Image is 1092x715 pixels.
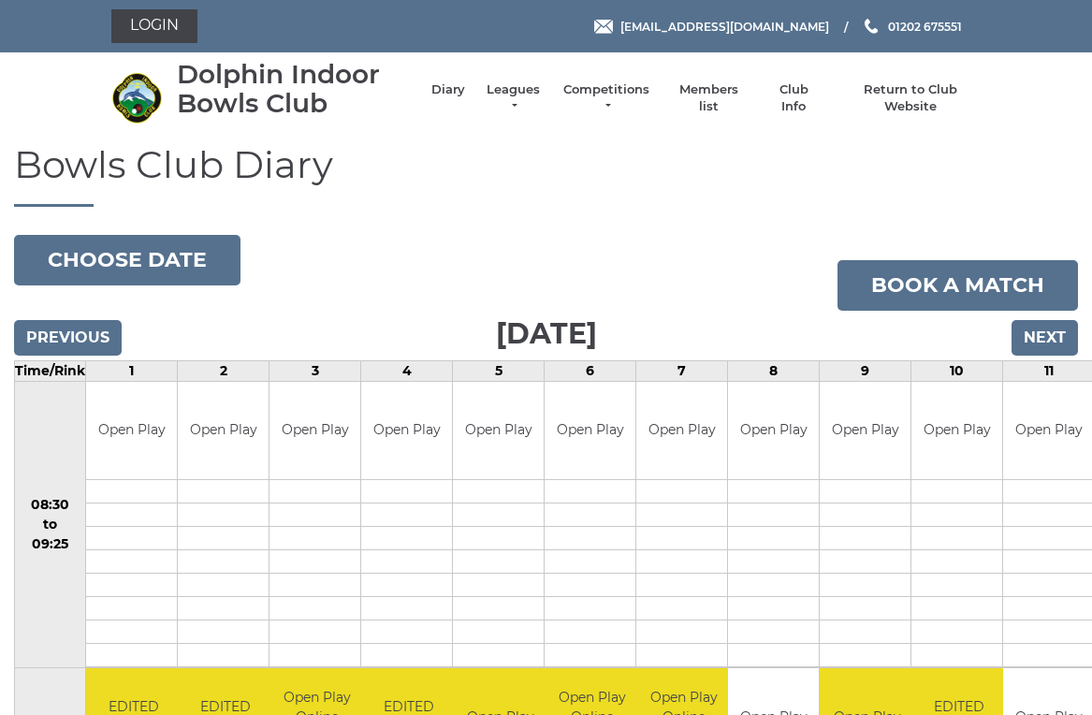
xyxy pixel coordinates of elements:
[820,360,911,381] td: 9
[594,20,613,34] img: Email
[862,18,962,36] a: Phone us 01202 675551
[865,19,878,34] img: Phone us
[839,81,981,115] a: Return to Club Website
[111,72,163,124] img: Dolphin Indoor Bowls Club
[636,382,727,480] td: Open Play
[837,260,1078,311] a: Book a match
[178,360,269,381] td: 2
[594,18,829,36] a: Email [EMAIL_ADDRESS][DOMAIN_NAME]
[453,360,545,381] td: 5
[888,19,962,33] span: 01202 675551
[361,382,452,480] td: Open Play
[14,144,1078,207] h1: Bowls Club Diary
[14,320,122,356] input: Previous
[545,382,635,480] td: Open Play
[670,81,748,115] a: Members list
[728,382,819,480] td: Open Play
[1012,320,1078,356] input: Next
[86,382,177,480] td: Open Play
[431,81,465,98] a: Diary
[111,9,197,43] a: Login
[178,382,269,480] td: Open Play
[820,382,910,480] td: Open Play
[269,382,360,480] td: Open Play
[14,235,240,285] button: Choose date
[86,360,178,381] td: 1
[177,60,413,118] div: Dolphin Indoor Bowls Club
[766,81,821,115] a: Club Info
[911,360,1003,381] td: 10
[15,360,86,381] td: Time/Rink
[636,360,728,381] td: 7
[15,381,86,668] td: 08:30 to 09:25
[545,360,636,381] td: 6
[361,360,453,381] td: 4
[269,360,361,381] td: 3
[484,81,543,115] a: Leagues
[561,81,651,115] a: Competitions
[911,382,1002,480] td: Open Play
[728,360,820,381] td: 8
[620,19,829,33] span: [EMAIL_ADDRESS][DOMAIN_NAME]
[453,382,544,480] td: Open Play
